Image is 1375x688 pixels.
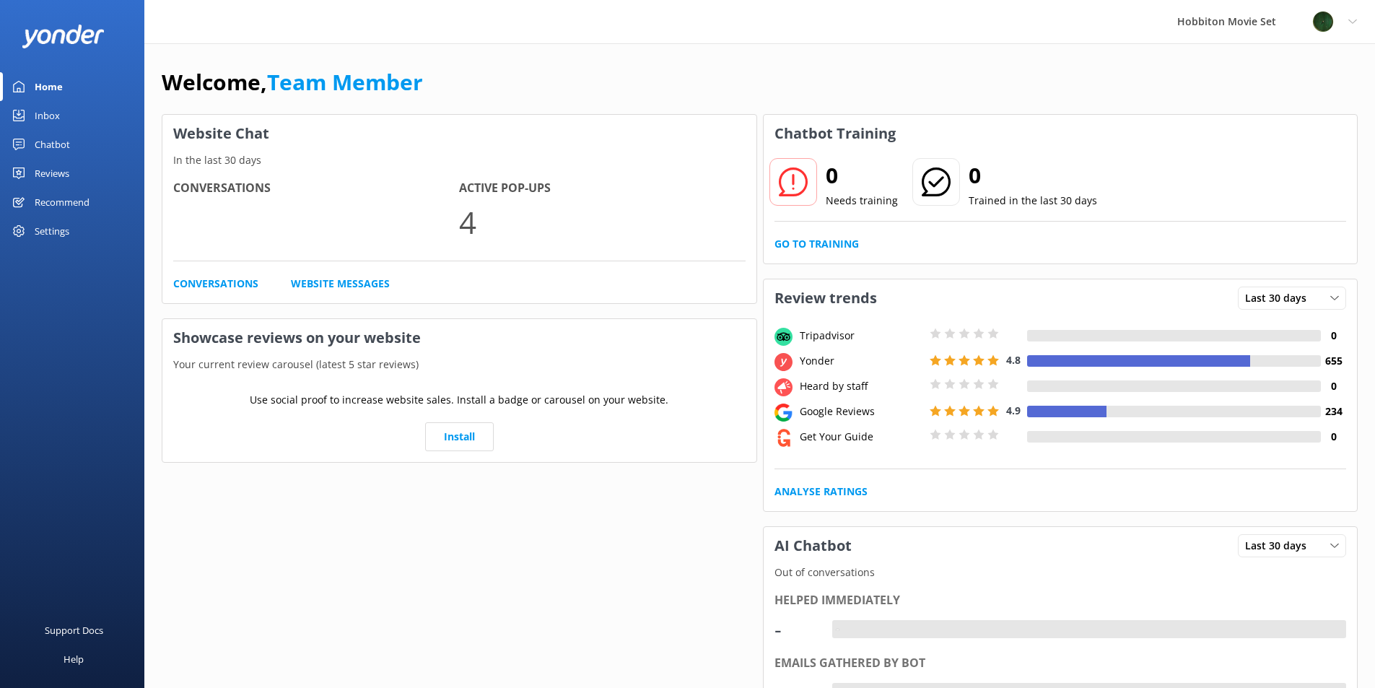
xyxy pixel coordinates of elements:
[173,276,258,292] a: Conversations
[250,392,668,408] p: Use social proof to increase website sales. Install a badge or carousel on your website.
[764,279,888,317] h3: Review trends
[774,654,1347,673] div: Emails gathered by bot
[1245,538,1315,554] span: Last 30 days
[1006,353,1021,367] span: 4.8
[45,616,103,645] div: Support Docs
[291,276,390,292] a: Website Messages
[1312,11,1334,32] img: 34-1625720359.png
[425,422,494,451] a: Install
[969,158,1097,193] h2: 0
[832,620,843,639] div: -
[764,527,863,565] h3: AI Chatbot
[1006,404,1021,417] span: 4.9
[64,645,84,674] div: Help
[1321,353,1346,369] h4: 655
[826,193,898,209] p: Needs training
[35,159,69,188] div: Reviews
[22,25,105,48] img: yonder-white-logo.png
[1321,429,1346,445] h4: 0
[969,193,1097,209] p: Trained in the last 30 days
[35,130,70,159] div: Chatbot
[1321,404,1346,419] h4: 234
[796,429,926,445] div: Get Your Guide
[162,357,756,373] p: Your current review carousel (latest 5 star reviews)
[162,65,423,100] h1: Welcome,
[826,158,898,193] h2: 0
[774,236,859,252] a: Go to Training
[162,319,756,357] h3: Showcase reviews on your website
[1321,328,1346,344] h4: 0
[162,152,756,168] p: In the last 30 days
[796,378,926,394] div: Heard by staff
[796,328,926,344] div: Tripadvisor
[459,179,745,198] h4: Active Pop-ups
[796,353,926,369] div: Yonder
[774,612,818,647] div: -
[35,72,63,101] div: Home
[1321,378,1346,394] h4: 0
[35,188,90,217] div: Recommend
[774,484,868,500] a: Analyse Ratings
[162,115,756,152] h3: Website Chat
[459,198,745,246] p: 4
[35,101,60,130] div: Inbox
[173,179,459,198] h4: Conversations
[796,404,926,419] div: Google Reviews
[764,565,1358,580] p: Out of conversations
[764,115,907,152] h3: Chatbot Training
[1245,290,1315,306] span: Last 30 days
[35,217,69,245] div: Settings
[267,67,423,97] a: Team Member
[774,591,1347,610] div: Helped immediately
